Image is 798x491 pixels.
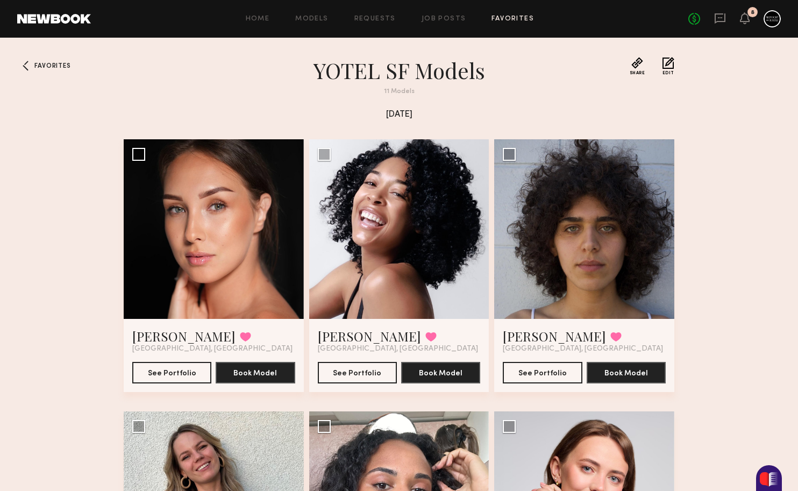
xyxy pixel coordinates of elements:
[17,57,34,74] a: Favorites
[422,16,466,23] a: Job Posts
[630,57,645,75] button: Share
[318,362,397,383] button: See Portfolio
[587,368,666,377] a: Book Model
[503,328,606,345] a: [PERSON_NAME]
[295,16,328,23] a: Models
[205,57,593,84] h1: YOTEL SF Models
[205,108,593,122] div: [DATE]
[503,362,582,383] button: See Portfolio
[401,362,480,383] button: Book Model
[216,362,295,383] button: Book Model
[503,345,663,353] span: [GEOGRAPHIC_DATA], [GEOGRAPHIC_DATA]
[662,57,674,75] button: Edit
[401,368,480,377] a: Book Model
[132,328,236,345] a: [PERSON_NAME]
[318,345,478,353] span: [GEOGRAPHIC_DATA], [GEOGRAPHIC_DATA]
[34,63,70,69] span: Favorites
[491,16,534,23] a: Favorites
[751,10,754,16] div: 8
[662,71,674,75] span: Edit
[132,362,211,383] button: See Portfolio
[132,345,293,353] span: [GEOGRAPHIC_DATA], [GEOGRAPHIC_DATA]
[205,88,593,95] div: 11 Models
[318,328,421,345] a: [PERSON_NAME]
[216,368,295,377] a: Book Model
[246,16,270,23] a: Home
[354,16,396,23] a: Requests
[587,362,666,383] button: Book Model
[630,71,645,75] span: Share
